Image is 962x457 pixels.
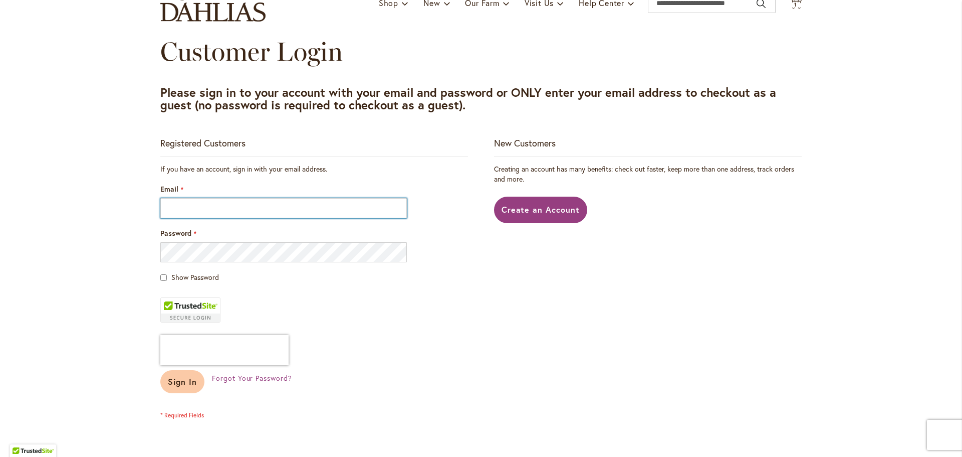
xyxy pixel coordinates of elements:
p: Creating an account has many benefits: check out faster, keep more than one address, track orders... [494,164,802,184]
span: 1 [794,2,797,8]
span: Email [160,184,178,194]
strong: Registered Customers [160,137,246,149]
span: Forgot Your Password? [212,373,292,383]
span: Show Password [171,272,219,282]
strong: New Customers [494,137,556,149]
div: If you have an account, sign in with your email address. [160,164,468,174]
iframe: reCAPTCHA [160,335,289,365]
span: Password [160,228,191,238]
button: Sign In [160,370,204,393]
div: TrustedSite Certified [160,297,220,323]
span: Create an Account [502,204,580,215]
a: Create an Account [494,197,588,223]
a: Forgot Your Password? [212,373,292,383]
iframe: Launch Accessibility Center [8,421,36,449]
strong: Please sign in to your account with your email and password or ONLY enter your email address to c... [160,84,776,113]
span: Sign In [168,376,197,387]
span: Customer Login [160,36,343,67]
